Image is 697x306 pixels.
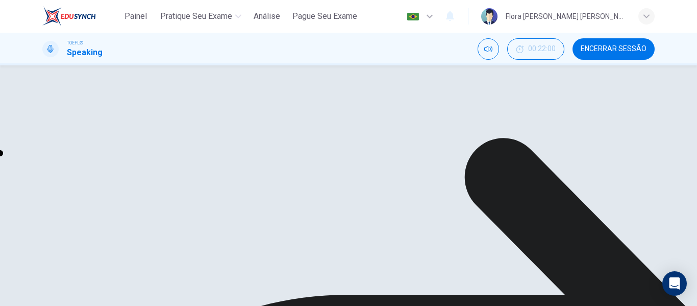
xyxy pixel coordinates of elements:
div: Esconder [507,38,564,60]
h1: Speaking [67,46,103,59]
button: Análise [250,7,284,26]
span: 00:22:00 [528,45,556,53]
span: Pratique seu exame [160,10,232,22]
button: Encerrar Sessão [572,38,655,60]
button: Pratique seu exame [156,7,245,26]
button: Painel [119,7,152,26]
div: Flora [PERSON_NAME] [PERSON_NAME] [506,10,626,22]
img: Profile picture [481,8,497,25]
a: EduSynch logo [42,6,119,27]
span: Pague Seu Exame [292,10,357,22]
button: Pague Seu Exame [288,7,361,26]
img: pt [407,13,419,20]
div: Open Intercom Messenger [662,271,687,296]
button: 00:22:00 [507,38,564,60]
span: TOEFL® [67,39,83,46]
img: EduSynch logo [42,6,96,27]
div: Silenciar [478,38,499,60]
span: Análise [254,10,280,22]
span: Painel [125,10,147,22]
span: Encerrar Sessão [581,45,646,53]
